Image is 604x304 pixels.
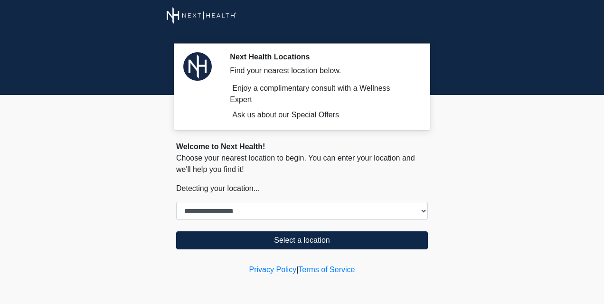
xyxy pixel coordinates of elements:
[176,231,428,249] button: Select a location
[176,184,260,192] span: Detecting your location...
[167,7,236,24] img: Next Health Wellness Logo
[230,52,414,61] h2: Next Health Locations
[230,65,414,76] div: Find your nearest location below.
[230,109,414,121] li: Ask us about our Special Offers
[249,266,297,274] a: Privacy Policy
[296,266,298,274] a: |
[230,83,414,105] li: Enjoy a complimentary consult with a Wellness Expert
[298,266,355,274] a: Terms of Service
[183,52,212,81] img: Agent Avatar
[176,141,428,152] div: Welcome to Next Health!
[176,154,415,173] span: Choose your nearest location to begin. You can enter your location and we'll help you find it!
